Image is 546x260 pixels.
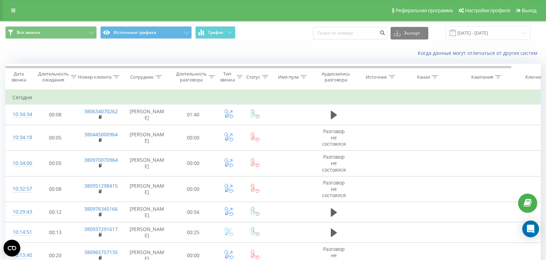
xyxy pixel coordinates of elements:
div: Аудиозапись разговора [319,71,353,83]
a: 380965757135 [84,249,118,255]
div: 10:14:51 [13,225,27,239]
td: 00:00 [172,151,215,176]
div: Кампания [471,74,493,80]
div: Open Intercom Messenger [522,221,539,237]
div: Длительность ожидания [38,71,69,83]
div: Тип звонка [220,71,235,83]
a: 380445000964 [84,131,118,138]
td: 00:08 [34,176,77,202]
td: 00:00 [172,176,215,202]
div: Номер клиента [78,74,111,80]
td: [PERSON_NAME] [123,151,172,176]
div: 10:29:43 [13,205,27,219]
td: [PERSON_NAME] [123,222,172,243]
div: Имя пула [278,74,299,80]
td: 00:12 [34,202,77,222]
td: 01:40 [172,104,215,125]
td: 00:08 [34,104,77,125]
td: [PERSON_NAME] [123,104,172,125]
td: [PERSON_NAME] [123,176,172,202]
div: 10:34:34 [13,108,27,121]
a: 380634070262 [84,108,118,115]
span: Выход [522,8,537,13]
div: Канал [417,74,430,80]
div: 10:34:00 [13,157,27,170]
span: График [208,30,224,35]
span: Разговор не состоялся [322,179,346,198]
span: Разговор не состоялся [322,128,346,147]
td: 00:00 [172,125,215,151]
div: Сотрудник [130,74,154,80]
button: Open CMP widget [3,240,20,257]
td: 00:56 [172,202,215,222]
button: График [195,26,235,39]
a: 380951298415 [84,182,118,189]
div: Статус [246,74,260,80]
div: Длительность разговора [176,71,207,83]
div: Источник [366,74,387,80]
button: Источники трафика [100,26,192,39]
button: Все звонки [5,26,97,39]
a: Когда данные могут отличаться от других систем [418,50,541,56]
td: 00:25 [172,222,215,243]
span: Все звонки [17,30,40,35]
span: Настройки профиля [465,8,510,13]
a: 380937291617 [84,226,118,232]
div: Дата звонка [6,71,31,83]
td: [PERSON_NAME] [123,125,172,151]
input: Поиск по номеру [313,27,387,39]
td: [PERSON_NAME] [123,202,172,222]
div: 10:32:57 [13,182,27,196]
td: 00:05 [34,151,77,176]
td: 00:05 [34,125,77,151]
a: 380976345166 [84,205,118,212]
div: 10:34:18 [13,131,27,144]
td: 00:13 [34,222,77,243]
span: Реферальная программа [395,8,453,13]
button: Экспорт [391,27,428,39]
span: Разговор не состоялся [322,153,346,173]
a: 380970070964 [84,157,118,163]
